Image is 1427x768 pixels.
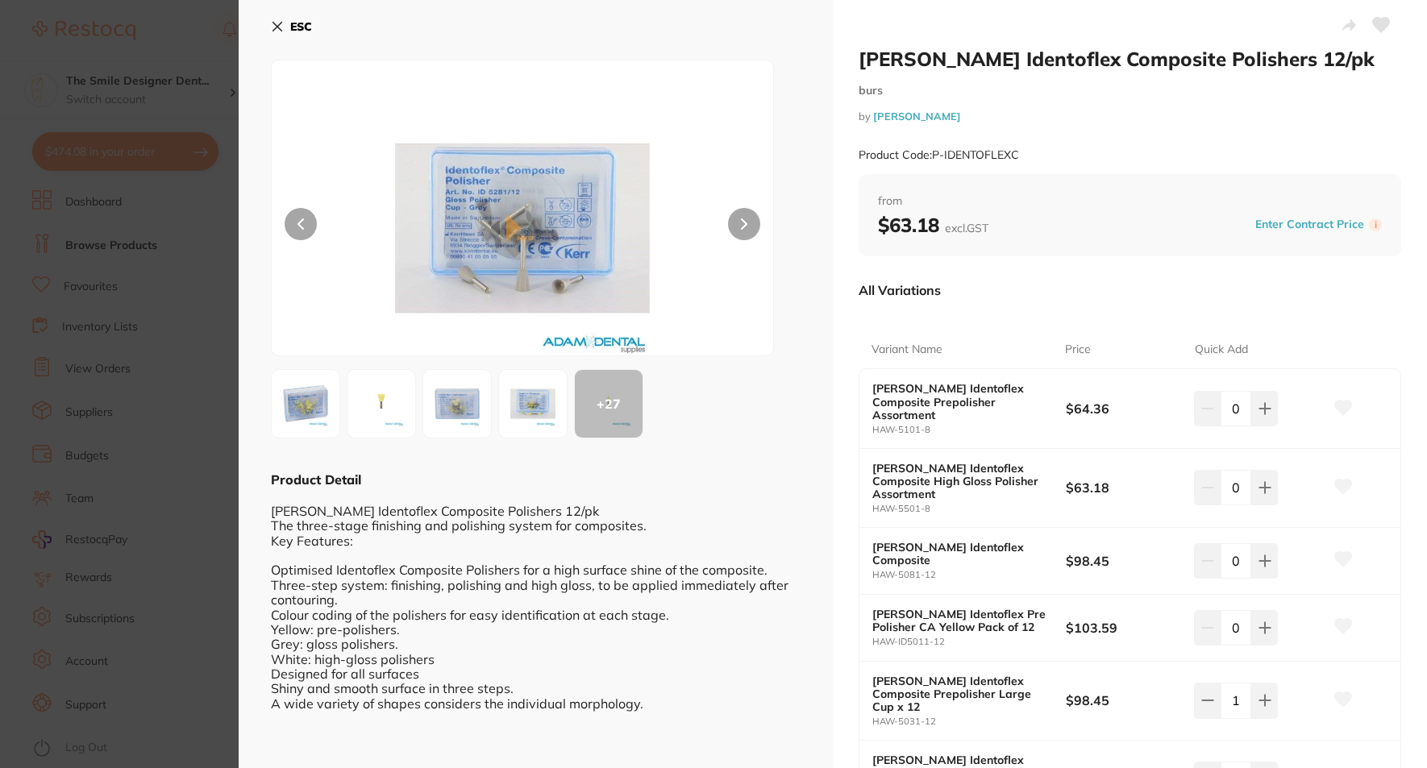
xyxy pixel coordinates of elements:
[1250,217,1369,232] button: Enter Contract Price
[1066,552,1182,570] b: $98.45
[872,637,1066,647] small: HAW-ID5011-12
[428,375,486,433] img: MDkxLTEyLmpwZw
[372,101,672,355] img: MjgxLTEyLmpwZw
[945,221,988,235] span: excl. GST
[872,541,1046,567] b: [PERSON_NAME] Identoflex Composite
[271,471,361,488] b: Product Detail
[271,13,312,40] button: ESC
[574,369,643,438] button: +27
[271,488,801,725] div: [PERSON_NAME] Identoflex Composite Polishers 12/pk The three-stage finishing and polishing system...
[872,608,1046,633] b: [PERSON_NAME] Identoflex Pre Polisher CA Yellow Pack of 12
[352,375,410,433] img: MDMxLTEyLmpwZw
[1369,218,1382,231] label: i
[1066,400,1182,417] b: $64.36
[859,84,1401,98] small: burs
[872,570,1066,580] small: HAW-5081-12
[872,342,942,358] p: Variant Name
[872,382,1046,421] b: [PERSON_NAME] Identoflex Composite Prepolisher Assortment
[1065,342,1091,358] p: Price
[872,425,1066,435] small: HAW-5101-8
[1066,479,1182,496] b: $63.18
[1195,342,1248,358] p: Quick Add
[1066,619,1182,637] b: $103.59
[859,110,1401,122] small: by
[872,716,1066,727] small: HAW-5031-12
[575,370,643,438] div: + 27
[290,19,312,34] b: ESC
[873,110,961,122] a: [PERSON_NAME]
[859,282,941,298] p: All Variations
[277,375,335,433] img: MDgxLTEyLmpwZw
[872,504,1066,514] small: HAW-5501-8
[1066,691,1182,709] b: $98.45
[878,213,988,237] b: $63.18
[859,148,1019,162] small: Product Code: P-IDENTOFLEXC
[872,462,1046,500] b: [PERSON_NAME] Identoflex Composite High Gloss Polisher Assortment
[872,675,1046,713] b: [PERSON_NAME] Identoflex Composite Prepolisher Large Cup x 12
[878,193,1382,210] span: from
[859,47,1401,71] h2: [PERSON_NAME] Identoflex Composite Polishers 12/pk
[504,375,562,433] img: MDIxLTEyLmpwZw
